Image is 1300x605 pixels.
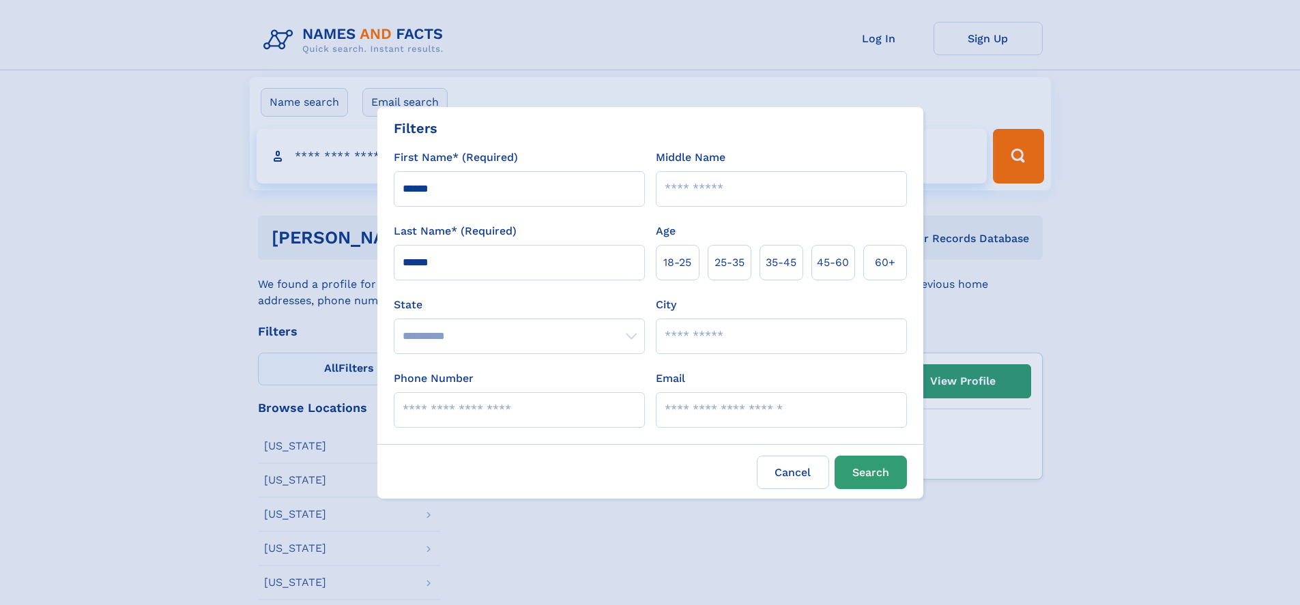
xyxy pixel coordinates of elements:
[656,370,685,387] label: Email
[835,456,907,489] button: Search
[394,118,437,138] div: Filters
[663,254,691,271] span: 18‑25
[875,254,895,271] span: 60+
[656,223,676,239] label: Age
[757,456,829,489] label: Cancel
[656,297,676,313] label: City
[817,254,849,271] span: 45‑60
[656,149,725,166] label: Middle Name
[714,254,745,271] span: 25‑35
[394,370,474,387] label: Phone Number
[394,297,645,313] label: State
[394,223,517,239] label: Last Name* (Required)
[766,254,796,271] span: 35‑45
[394,149,518,166] label: First Name* (Required)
